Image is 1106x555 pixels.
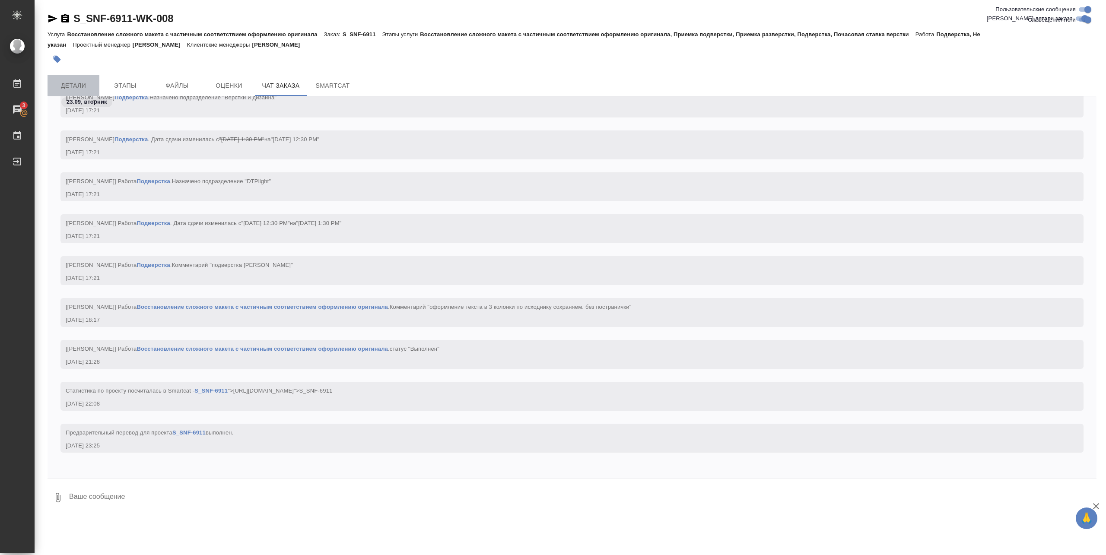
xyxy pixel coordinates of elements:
[66,304,631,310] span: [[PERSON_NAME]] Работа .
[66,262,293,268] span: [[PERSON_NAME]] Работа .
[241,220,289,226] span: "[DATE] 12:30 PM"
[324,31,343,38] p: Заказ:
[2,99,32,121] a: 3
[114,136,148,143] a: Подверстка
[66,148,1053,157] div: [DATE] 17:21
[296,220,342,226] span: "[DATE] 1:30 PM"
[66,400,1053,408] div: [DATE] 22:08
[995,5,1076,14] span: Пользовательские сообщения
[172,262,293,268] span: Комментарий "подверстка [PERSON_NAME]"
[66,358,1053,366] div: [DATE] 21:28
[66,220,341,226] span: [[PERSON_NAME]] Работа . Дата сдачи изменилась с на
[915,31,937,38] p: Работа
[66,136,319,143] span: [[PERSON_NAME] . Дата сдачи изменилась с на
[48,31,67,38] p: Услуга
[1079,509,1094,527] span: 🙏
[137,178,170,184] a: Подверстка
[48,50,67,69] button: Добавить тэг
[17,101,30,110] span: 3
[987,14,1073,23] span: [PERSON_NAME] детали заказа
[73,41,132,48] p: Проектный менеджер
[343,31,382,38] p: S_SNF-6911
[420,31,915,38] p: Восстановление сложного макета с частичным соответствием оформлению оригинала, Приемка подверстки...
[208,80,250,91] span: Оценки
[172,429,206,436] a: S_SNF-6911
[137,220,170,226] a: Подверстка
[66,387,332,394] span: Cтатистика по проекту посчиталась в Smartcat - ">[URL][DOMAIN_NAME]">S_SNF-6911
[66,190,1053,199] div: [DATE] 17:21
[133,41,187,48] p: [PERSON_NAME]
[66,178,271,184] span: [[PERSON_NAME]] Работа .
[66,316,1053,324] div: [DATE] 18:17
[156,80,198,91] span: Файлы
[1028,16,1076,24] span: Оповещения-логи
[73,13,173,24] a: S_SNF-6911-WK-008
[66,274,1053,282] div: [DATE] 17:21
[53,80,94,91] span: Детали
[66,232,1053,241] div: [DATE] 17:21
[66,429,233,436] span: Предварительный перевод для проекта выполнен.
[194,387,228,394] a: S_SNF-6911
[219,136,264,143] span: "[DATE] 1:30 PM"
[48,13,58,24] button: Скопировать ссылку для ЯМессенджера
[66,441,1053,450] div: [DATE] 23:25
[382,31,420,38] p: Этапы услуги
[312,80,353,91] span: SmartCat
[137,304,388,310] a: Восстановление сложного макета с частичным соответствием оформлению оригинала
[105,80,146,91] span: Этапы
[137,262,170,268] a: Подверстка
[137,346,388,352] a: Восстановление сложного макета с частичным соответствием оформлению оригинала
[172,178,271,184] span: Назначено подразделение "DTPlight"
[67,31,324,38] p: Восстановление сложного макета с частичным соответствием оформлению оригинала
[1076,507,1097,529] button: 🙏
[271,136,319,143] span: "[DATE] 12:30 PM"
[252,41,306,48] p: [PERSON_NAME]
[66,346,439,352] span: [[PERSON_NAME]] Работа .
[390,346,439,352] span: статус "Выполнен"
[67,98,107,106] p: 23.09, вторник
[390,304,632,310] span: Комментарий "оформление текста в 3 колонки по исходнику сохраняем. без постранички"
[260,80,302,91] span: Чат заказа
[60,13,70,24] button: Скопировать ссылку
[187,41,252,48] p: Клиентские менеджеры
